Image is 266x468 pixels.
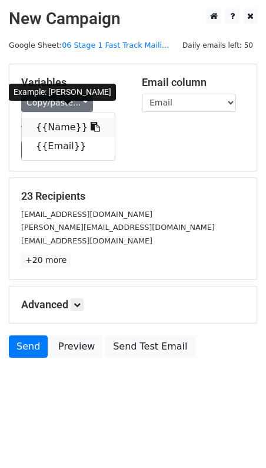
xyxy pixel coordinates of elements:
[178,39,257,52] span: Daily emails left: 50
[21,190,245,203] h5: 23 Recipients
[21,223,215,232] small: [PERSON_NAME][EMAIL_ADDRESS][DOMAIN_NAME]
[9,41,169,50] small: Google Sheet:
[21,253,71,268] a: +20 more
[21,236,152,245] small: [EMAIL_ADDRESS][DOMAIN_NAME]
[22,137,115,156] a: {{Email}}
[142,76,245,89] h5: Email column
[105,335,195,358] a: Send Test Email
[21,298,245,311] h5: Advanced
[62,41,169,50] a: 06 Stage 1 Fast Track Maili...
[9,335,48,358] a: Send
[9,9,257,29] h2: New Campaign
[21,210,152,219] small: [EMAIL_ADDRESS][DOMAIN_NAME]
[9,84,116,101] div: Example: [PERSON_NAME]
[21,76,124,89] h5: Variables
[207,411,266,468] iframe: Chat Widget
[22,118,115,137] a: {{Name}}
[51,335,102,358] a: Preview
[178,41,257,50] a: Daily emails left: 50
